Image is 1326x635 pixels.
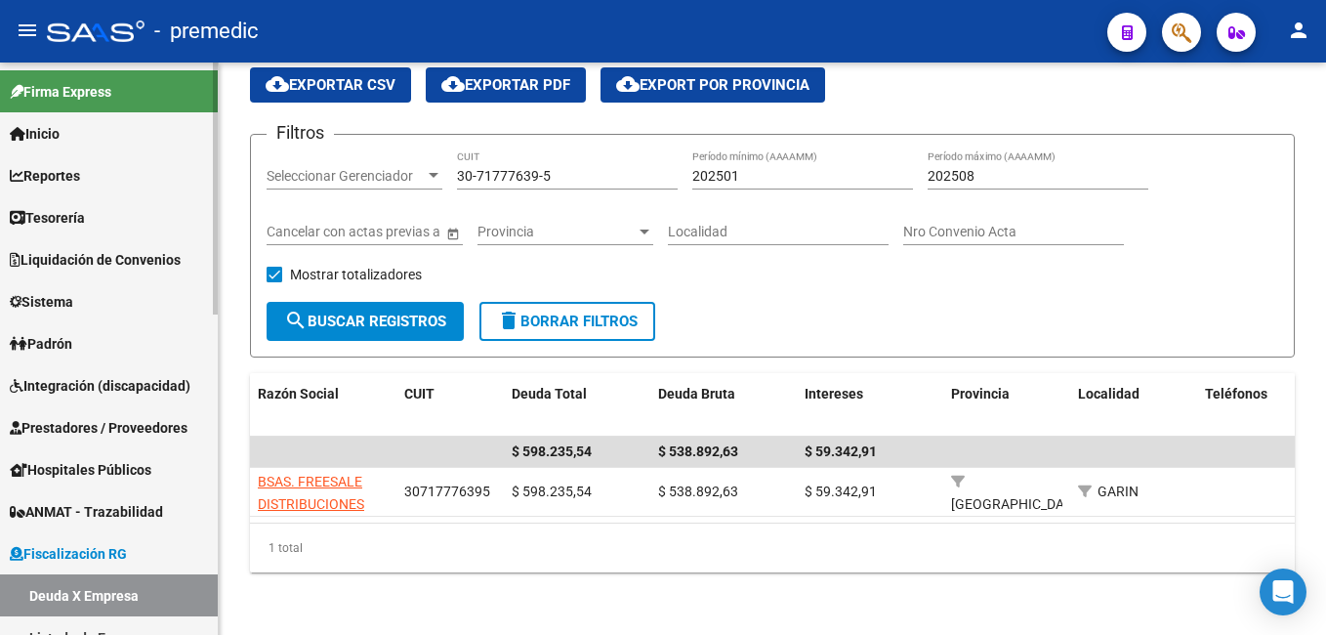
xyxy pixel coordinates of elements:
button: Open calendar [442,223,463,243]
span: Deuda Total [512,386,587,402]
span: Intereses [805,386,863,402]
span: Firma Express [10,81,111,103]
span: Liquidación de Convenios [10,249,181,271]
h3: Filtros [267,119,334,147]
span: Hospitales Públicos [10,459,151,481]
div: Open Intercom Messenger [1260,569,1306,615]
span: Exportar CSV [266,76,395,94]
mat-icon: cloud_download [266,72,289,96]
span: Provincia [951,386,1010,402]
mat-icon: menu [16,19,39,42]
span: Tesorería [10,207,85,229]
button: Exportar CSV [250,67,411,103]
datatable-header-cell: Deuda Total [504,373,650,438]
span: Inicio [10,123,60,145]
span: $ 598.235,54 [512,484,592,499]
span: Razón Social [258,386,339,402]
datatable-header-cell: CUIT [396,373,504,438]
button: Borrar Filtros [479,302,655,341]
span: Sistema [10,291,73,313]
span: Padrón [10,333,72,355]
span: $ 598.235,54 [512,444,592,459]
span: Buscar Registros [284,313,446,330]
span: Localidad [1078,386,1140,402]
span: BSAS. FREESALE DISTRIBUCIONES S.R.L. [258,474,364,534]
span: $ 59.342,91 [805,444,877,459]
span: Mostrar totalizadores [290,263,422,286]
span: Provincia [477,224,636,240]
span: Borrar Filtros [497,313,638,330]
button: Export por Provincia [601,67,825,103]
span: - premedic [154,10,259,53]
div: 1 total [250,524,1295,572]
span: Exportar PDF [441,76,570,94]
span: $ 59.342,91 [805,484,877,499]
mat-icon: delete [497,309,520,332]
datatable-header-cell: Intereses [797,373,943,438]
span: $ 538.892,63 [658,444,738,459]
datatable-header-cell: Deuda Bruta [650,373,797,438]
mat-icon: person [1287,19,1310,42]
span: $ 538.892,63 [658,484,738,499]
span: CUIT [404,386,435,402]
span: Prestadores / Proveedores [10,417,187,439]
span: Deuda Bruta [658,386,735,402]
datatable-header-cell: Localidad [1070,373,1197,438]
mat-icon: search [284,309,308,332]
mat-icon: cloud_download [616,72,640,96]
datatable-header-cell: Razón Social [250,373,396,438]
button: Exportar PDF [426,67,586,103]
span: [GEOGRAPHIC_DATA] [951,496,1083,512]
span: 30717776395 [404,484,490,499]
span: Teléfonos [1205,386,1267,402]
span: GARIN [1098,484,1139,499]
span: Reportes [10,165,80,187]
span: Fiscalización RG [10,543,127,565]
span: Seleccionar Gerenciador [267,168,425,185]
datatable-header-cell: Provincia [943,373,1070,438]
span: Integración (discapacidad) [10,375,190,397]
mat-icon: cloud_download [441,72,465,96]
button: Buscar Registros [267,302,464,341]
span: ANMAT - Trazabilidad [10,501,163,523]
span: Export por Provincia [616,76,809,94]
